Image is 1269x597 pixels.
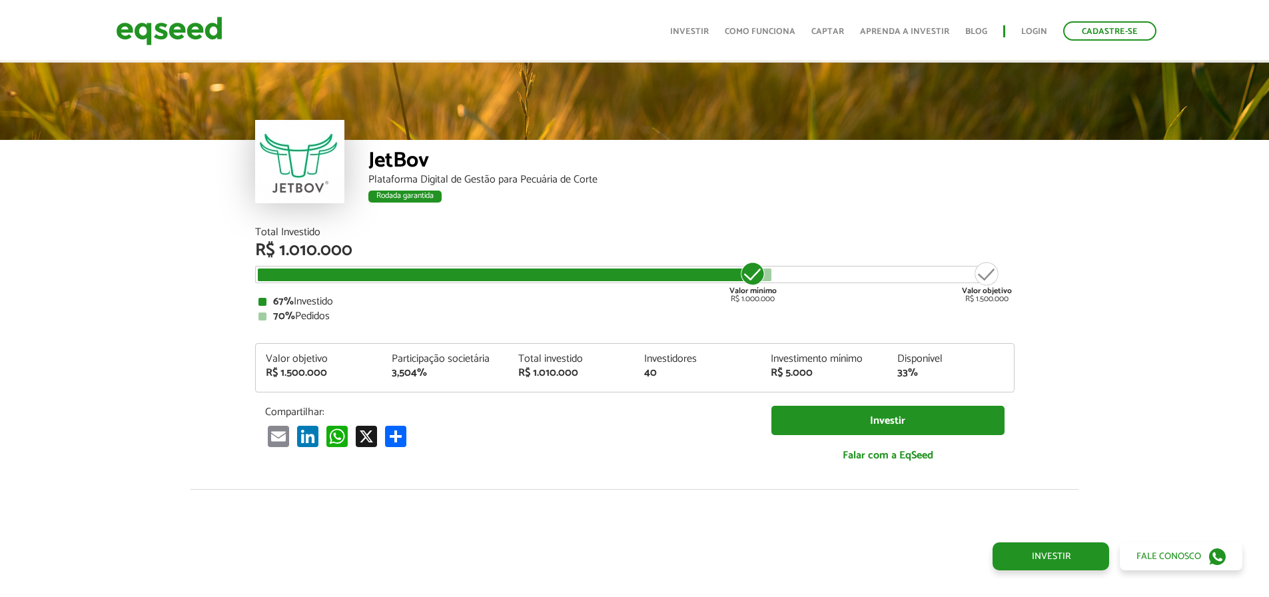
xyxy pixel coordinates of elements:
[368,150,1015,175] div: JetBov
[993,542,1109,570] a: Investir
[965,27,987,36] a: Blog
[897,368,1004,378] div: 33%
[266,368,372,378] div: R$ 1.500.000
[116,13,222,49] img: EqSeed
[255,227,1015,238] div: Total Investido
[725,27,795,36] a: Como funciona
[368,191,442,203] div: Rodada garantida
[518,354,625,364] div: Total investido
[897,354,1004,364] div: Disponível
[1063,21,1156,41] a: Cadastre-se
[255,242,1015,259] div: R$ 1.010.000
[324,425,350,447] a: WhatsApp
[518,368,625,378] div: R$ 1.010.000
[771,368,877,378] div: R$ 5.000
[728,261,778,303] div: R$ 1.000.000
[962,261,1012,303] div: R$ 1.500.000
[258,297,1011,307] div: Investido
[273,307,295,325] strong: 70%
[382,425,409,447] a: Compartilhar
[368,175,1015,185] div: Plataforma Digital de Gestão para Pecuária de Corte
[729,285,777,297] strong: Valor mínimo
[273,293,294,310] strong: 67%
[811,27,844,36] a: Captar
[962,285,1012,297] strong: Valor objetivo
[860,27,949,36] a: Aprenda a investir
[265,406,751,418] p: Compartilhar:
[265,425,292,447] a: Email
[1021,27,1047,36] a: Login
[644,354,751,364] div: Investidores
[1120,542,1242,570] a: Fale conosco
[670,27,709,36] a: Investir
[771,354,877,364] div: Investimento mínimo
[266,354,372,364] div: Valor objetivo
[294,425,321,447] a: LinkedIn
[771,442,1005,469] a: Falar com a EqSeed
[353,425,380,447] a: X
[392,354,498,364] div: Participação societária
[258,311,1011,322] div: Pedidos
[392,368,498,378] div: 3,504%
[644,368,751,378] div: 40
[771,406,1005,436] a: Investir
